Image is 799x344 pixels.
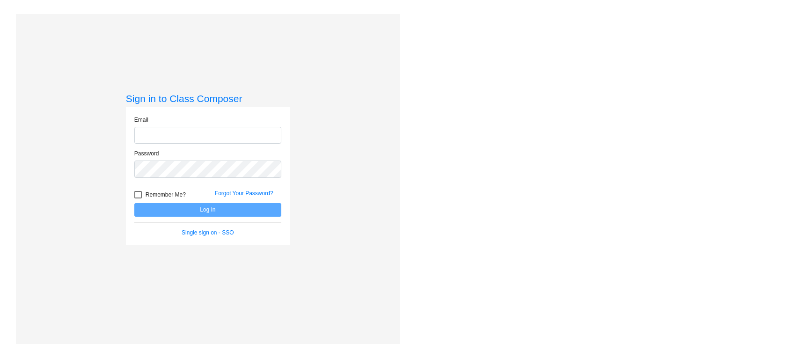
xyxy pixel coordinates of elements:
[146,189,186,200] span: Remember Me?
[126,93,290,104] h3: Sign in to Class Composer
[182,229,234,236] a: Single sign on - SSO
[134,149,159,158] label: Password
[134,116,148,124] label: Email
[215,190,273,197] a: Forgot Your Password?
[134,203,281,217] button: Log In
